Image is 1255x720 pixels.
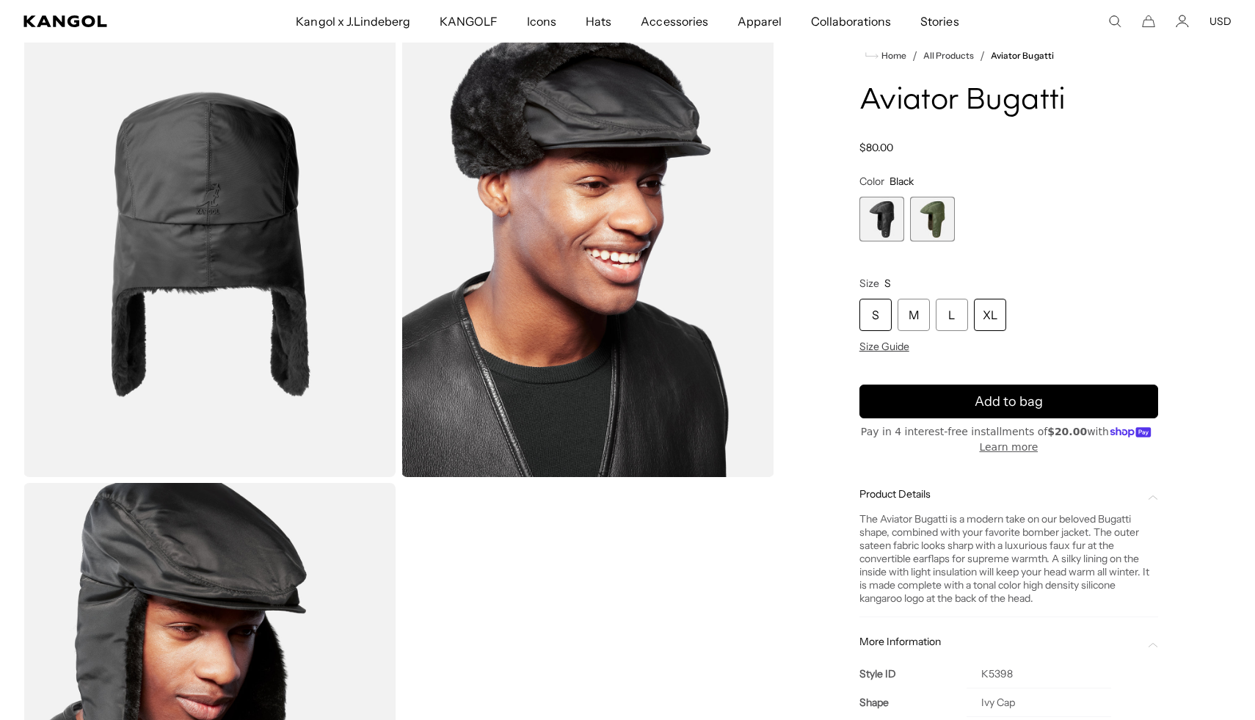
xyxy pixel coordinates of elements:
[974,299,1006,332] div: XL
[859,488,1141,501] span: Product Details
[1176,15,1189,28] a: Account
[906,47,917,65] li: /
[923,51,974,61] a: All Products
[865,49,906,62] a: Home
[859,513,1158,606] div: The Aviator Bugatti is a modern take on our beloved Bugatti shape, combined with your favorite bo...
[967,688,1112,717] td: Ivy Cap
[859,277,879,291] span: Size
[967,661,1112,689] td: K5398
[401,12,774,477] img: black
[859,688,967,717] th: Shape
[859,85,1158,117] h1: Aviator Bugatti
[859,175,884,188] span: Color
[859,341,909,354] span: Size Guide
[23,15,195,27] a: Kangol
[910,197,955,241] div: 2 of 2
[878,51,906,61] span: Home
[910,197,955,241] label: Sea Kelp
[859,299,892,332] div: S
[991,51,1053,61] a: Aviator Bugatti
[859,197,904,241] div: 1 of 2
[859,636,1141,649] span: More Information
[23,12,396,477] img: color-black
[936,299,968,332] div: L
[1209,15,1232,28] button: USD
[975,392,1043,412] span: Add to bag
[859,385,1158,419] button: Add to bag
[884,277,891,291] span: S
[974,47,985,65] li: /
[859,661,967,689] th: Style ID
[859,141,893,154] span: $80.00
[1108,15,1121,28] summary: Search here
[898,299,930,332] div: M
[890,175,914,188] span: Black
[859,197,904,241] label: Black
[1142,15,1155,28] button: Cart
[859,47,1158,65] nav: breadcrumbs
